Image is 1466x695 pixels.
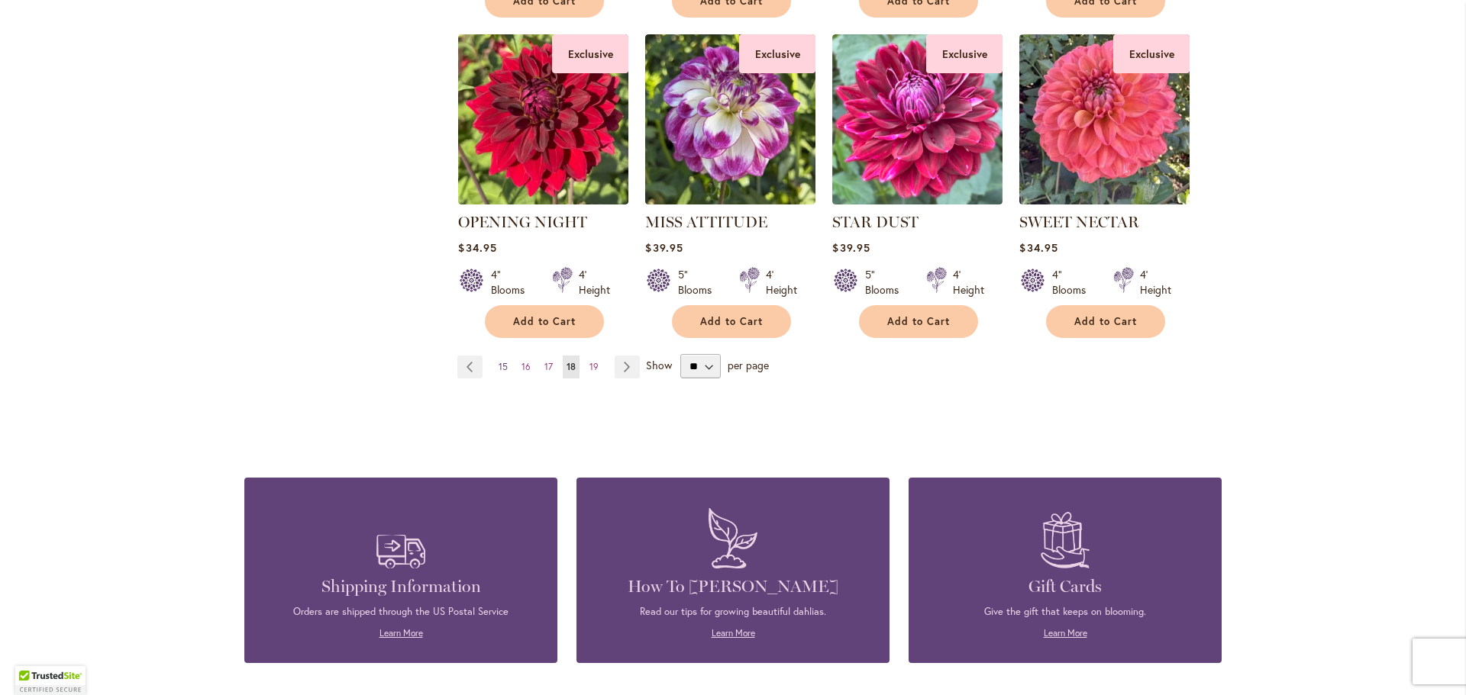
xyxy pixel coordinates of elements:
span: $39.95 [832,240,870,255]
a: Learn More [712,627,755,639]
p: Read our tips for growing beautiful dahlias. [599,605,867,619]
span: $34.95 [458,240,496,255]
div: Exclusive [926,34,1003,73]
span: 18 [567,361,576,372]
a: OPENING NIGHT Exclusive [458,193,628,208]
span: Show [646,358,672,372]
button: Add to Cart [485,305,604,338]
span: $39.95 [645,240,683,255]
img: MISS ATTITUDE [645,34,815,204]
img: SWEET NECTAR [1019,34,1190,204]
span: Add to Cart [513,315,576,328]
div: 5" Blooms [678,267,721,298]
span: 19 [589,361,599,372]
div: 4" Blooms [491,267,534,298]
span: 17 [544,361,553,372]
div: 4' Height [953,267,984,298]
span: Add to Cart [700,315,763,328]
a: SWEET NECTAR Exclusive [1019,193,1190,208]
p: Orders are shipped through the US Postal Service [267,605,534,619]
div: 4' Height [579,267,610,298]
button: Add to Cart [1046,305,1165,338]
a: STAR DUST [832,213,919,231]
div: 4' Height [1140,267,1171,298]
div: 4' Height [766,267,797,298]
a: 19 [586,356,602,378]
a: STAR DUST Exclusive [832,193,1003,208]
img: STAR DUST [832,34,1003,204]
div: Exclusive [552,34,628,73]
img: OPENING NIGHT [458,34,628,204]
p: Give the gift that keeps on blooming. [932,605,1199,619]
h4: Shipping Information [267,576,534,597]
a: MISS ATTITUDE [645,213,767,231]
h4: Gift Cards [932,576,1199,597]
div: Exclusive [1113,34,1190,73]
a: OPENING NIGHT [458,213,587,231]
a: MISS ATTITUDE Exclusive [645,193,815,208]
span: Add to Cart [1074,315,1137,328]
button: Add to Cart [672,305,791,338]
button: Add to Cart [859,305,978,338]
span: per page [728,358,769,372]
span: 16 [521,361,531,372]
div: 5" Blooms [865,267,908,298]
a: SWEET NECTAR [1019,213,1139,231]
span: Add to Cart [887,315,950,328]
a: Learn More [1044,627,1087,639]
div: 4" Blooms [1052,267,1095,298]
span: 15 [499,361,508,372]
a: 17 [541,356,557,378]
iframe: Launch Accessibility Center [11,641,54,684]
span: $34.95 [1019,240,1058,255]
a: 15 [495,356,512,378]
h4: How To [PERSON_NAME] [599,576,867,597]
a: 16 [518,356,534,378]
div: Exclusive [739,34,815,73]
a: Learn More [379,627,423,639]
